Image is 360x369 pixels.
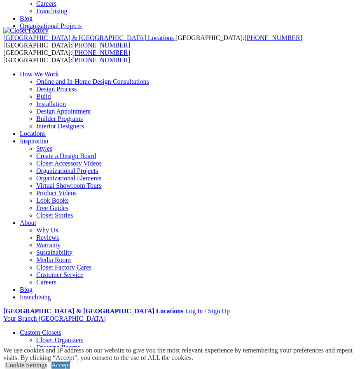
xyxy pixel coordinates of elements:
[20,130,46,137] a: Locations
[5,362,47,369] a: Cookie Settings
[36,85,77,92] a: Design Process
[36,249,72,256] a: Sustainability
[20,71,59,78] a: How We Work
[36,212,73,219] a: Closet Stories
[36,152,96,159] a: Create a Design Board
[20,137,48,144] a: Inspiration
[36,145,52,152] a: Styles
[72,49,130,56] a: [PHONE_NUMBER]
[36,241,61,248] a: Warranty
[36,175,101,182] a: Organizational Elements
[36,182,102,189] a: Virtual Showroom Tours
[20,286,33,293] a: Blog
[36,279,56,286] a: Careers
[185,307,229,315] a: Log In / Sign Up
[3,315,37,322] span: Your Branch
[36,100,66,107] a: Installation
[20,219,36,226] a: About
[3,34,302,49] span: [GEOGRAPHIC_DATA]: [GEOGRAPHIC_DATA]:
[36,93,51,100] a: Build
[72,57,130,64] a: [PHONE_NUMBER]
[36,108,91,115] a: Design Appointment
[36,167,98,174] a: Organizational Projects
[51,362,70,369] a: Accept
[72,42,130,49] a: [PHONE_NUMBER]
[36,115,83,122] a: Builder Programs
[3,307,183,315] a: [GEOGRAPHIC_DATA] & [GEOGRAPHIC_DATA] Locations
[36,271,83,278] a: Customer Service
[3,34,174,41] span: [GEOGRAPHIC_DATA] & [GEOGRAPHIC_DATA] Locations
[36,7,68,14] a: Franchising
[36,197,69,204] a: Look Books
[3,27,49,34] img: Closet Factory
[3,347,360,362] div: We use cookies and IP address on our website to give you the most relevant experience by remember...
[20,329,61,336] a: Custom Closets
[36,256,71,263] a: Media Room
[244,34,302,41] a: [PHONE_NUMBER]
[3,49,130,64] span: [GEOGRAPHIC_DATA]: [GEOGRAPHIC_DATA]:
[20,293,51,300] a: Franchising
[36,204,68,211] a: Free Guides
[20,22,82,29] a: Organizational Projects
[36,344,80,351] a: Dressing Rooms
[36,234,59,241] a: Reviews
[36,123,84,130] a: Interior Designers
[36,189,77,196] a: Product Videos
[36,227,58,234] a: Why Us
[36,78,149,85] a: Online and In-Home Design Consultations
[3,34,175,41] a: [GEOGRAPHIC_DATA] & [GEOGRAPHIC_DATA] Locations
[20,15,33,22] a: Blog
[38,315,105,322] span: [GEOGRAPHIC_DATA]
[36,336,84,343] a: Closet Organizers
[36,264,91,271] a: Closet Factory Cares
[3,315,106,322] a: Your Branch [GEOGRAPHIC_DATA]
[36,160,102,167] a: Closet Accessory Videos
